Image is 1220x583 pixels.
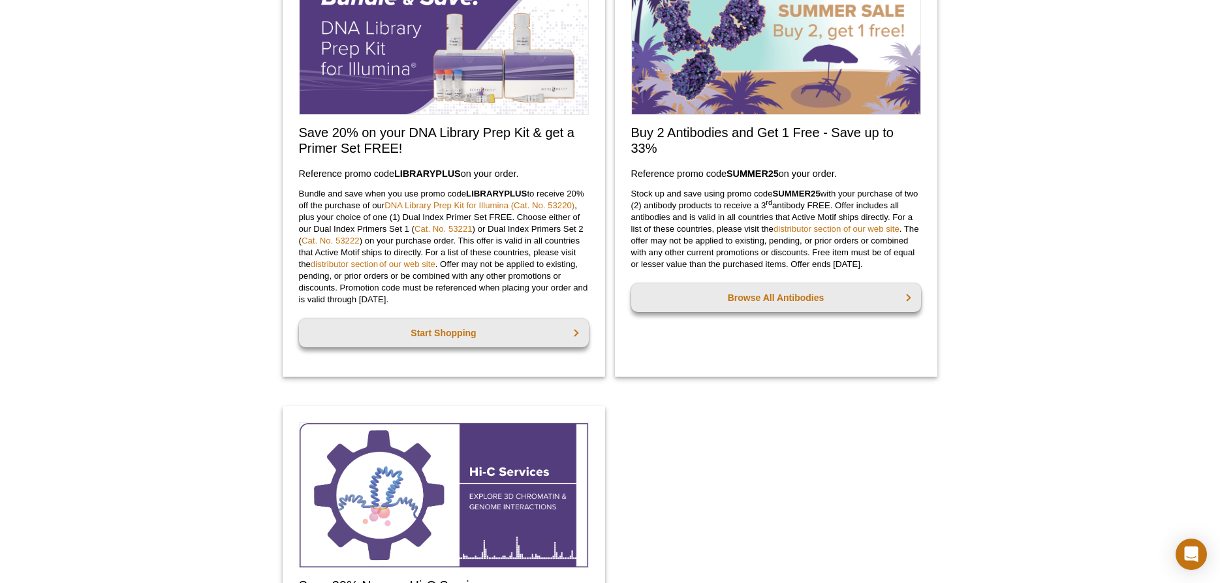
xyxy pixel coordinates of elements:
[631,125,921,156] h2: Buy 2 Antibodies and Get 1 Free - Save up to 33%
[299,125,589,156] h2: Save 20% on your DNA Library Prep Kit & get a Primer Set FREE!
[766,198,772,206] sup: rd
[773,189,821,198] strong: SUMMER25
[311,259,435,269] a: distributor section of our web site
[414,224,473,234] a: Cat. No. 53221
[1176,539,1207,570] div: Open Intercom Messenger
[299,188,589,306] p: Bundle and save when you use promo code to receive 20% off the purchase of our , plus your choice...
[631,166,921,181] h3: Reference promo code on your order.
[466,189,527,198] strong: LIBRARYPLUS
[727,168,779,179] strong: SUMMER25
[394,168,461,179] strong: LIBRARYPLUS
[299,422,589,568] img: Hi-C Service Promotion
[302,236,360,245] a: Cat. No. 53222
[299,166,589,181] h3: Reference promo code on your order.
[299,319,589,347] a: Start Shopping
[631,283,921,312] a: Browse All Antibodies
[774,224,899,234] a: distributor section of our web site
[384,200,574,210] a: DNA Library Prep Kit for Illumina (Cat. No. 53220)
[631,188,921,270] p: Stock up and save using promo code with your purchase of two (2) antibody products to receive a 3...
